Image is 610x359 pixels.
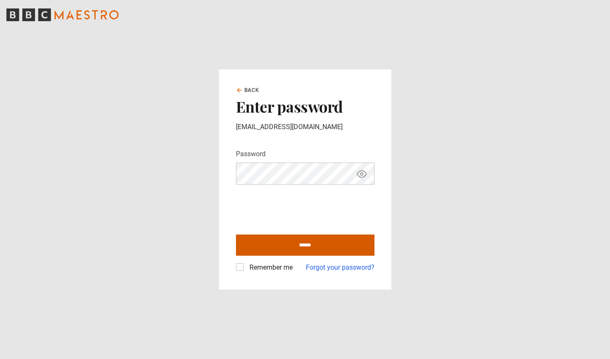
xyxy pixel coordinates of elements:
p: [EMAIL_ADDRESS][DOMAIN_NAME] [236,122,374,132]
label: Password [236,149,266,159]
span: Back [244,86,260,94]
svg: BBC Maestro [6,8,119,21]
a: Forgot your password? [306,262,374,273]
h2: Enter password [236,97,374,115]
button: Show password [355,166,369,181]
label: Remember me [246,262,293,273]
iframe: reCAPTCHA [236,191,365,224]
a: Back [236,86,260,94]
